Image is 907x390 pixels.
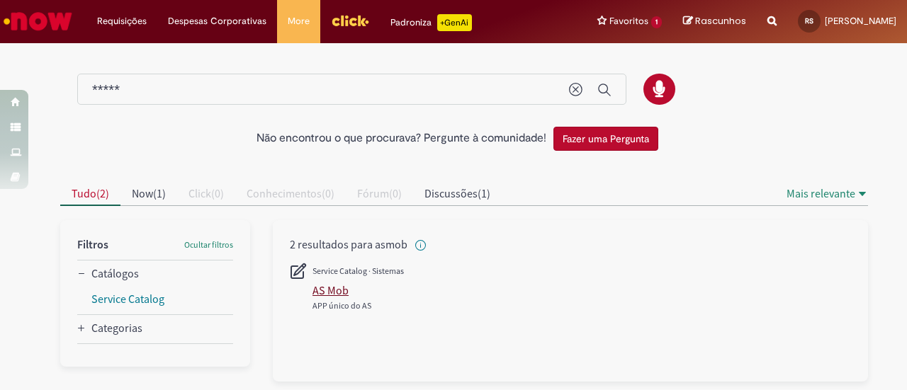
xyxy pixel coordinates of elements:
[331,10,369,31] img: click_logo_yellow_360x200.png
[97,14,147,28] span: Requisições
[695,14,746,28] span: Rascunhos
[168,14,266,28] span: Despesas Corporativas
[651,16,662,28] span: 1
[609,14,648,28] span: Favoritos
[825,15,896,27] span: [PERSON_NAME]
[288,14,310,28] span: More
[805,16,813,25] span: RS
[437,14,472,31] p: +GenAi
[683,15,746,28] a: Rascunhos
[257,132,546,145] h2: Não encontrou o que procurava? Pergunte à comunidade!
[390,14,472,31] div: Padroniza
[1,7,74,35] img: ServiceNow
[553,127,658,151] button: Fazer uma Pergunta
